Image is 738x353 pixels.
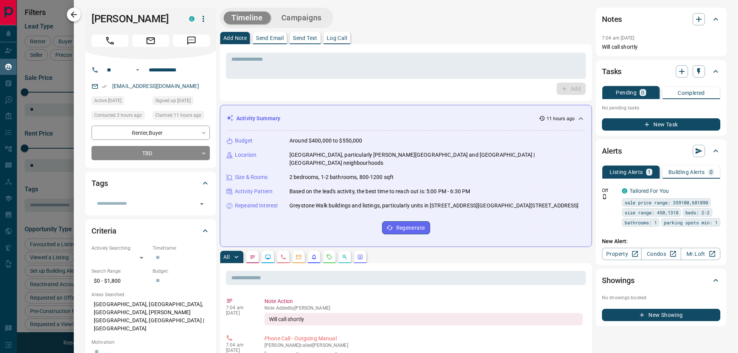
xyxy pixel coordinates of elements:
p: Location [235,151,256,159]
span: Claimed 11 hours ago [155,111,201,119]
svg: Listing Alerts [311,254,317,260]
a: [EMAIL_ADDRESS][DOMAIN_NAME] [112,83,199,89]
button: Timeline [224,12,271,24]
span: Message [173,35,210,47]
div: Wed Aug 13 2025 [153,111,210,122]
p: [DATE] [226,310,253,316]
svg: Notes [249,254,256,260]
h2: Tasks [602,65,622,78]
div: Tags [91,174,210,192]
p: 1 [648,169,651,175]
p: All [223,254,229,260]
p: Activity Pattern [235,187,273,196]
div: Showings [602,271,720,290]
span: size range: 450,1318 [625,209,678,216]
svg: Push Notification Only [602,194,607,199]
p: Log Call [327,35,347,41]
p: Pending [616,90,637,95]
p: Based on the lead's activity, the best time to reach out is: 5:00 PM - 6:30 PM [289,187,470,196]
p: 2 bedrooms, 1-2 bathrooms, 800-1200 sqft [289,173,394,181]
span: Signed up [DATE] [155,97,191,104]
p: New Alert: [602,237,720,245]
a: Property [602,248,642,260]
p: 0 [710,169,713,175]
svg: Opportunities [342,254,348,260]
p: Building Alerts [668,169,705,175]
div: condos.ca [622,188,627,194]
p: No showings booked [602,294,720,301]
button: Open [196,199,207,209]
button: Regenerate [382,221,430,234]
p: Note Added by [PERSON_NAME] [264,305,583,311]
p: 7:04 am [226,305,253,310]
p: Search Range: [91,268,149,275]
div: Criteria [91,222,210,240]
p: Will call shortly [602,43,720,51]
h2: Alerts [602,145,622,157]
span: Email [132,35,169,47]
p: Timeframe: [153,245,210,252]
span: beds: 2-2 [685,209,710,216]
p: 0 [641,90,644,95]
svg: Lead Browsing Activity [265,254,271,260]
p: Listing Alerts [610,169,643,175]
p: Size & Rooms [235,173,268,181]
span: Contacted 3 hours ago [94,111,142,119]
div: Thu Aug 14 2025 [91,111,149,122]
p: Note Action [264,297,583,305]
p: 7:04 am [226,342,253,348]
p: Activity Summary [236,114,280,123]
svg: Email Verified [101,84,107,89]
p: [DATE] [226,348,253,353]
a: Condos [641,248,681,260]
button: New Showing [602,309,720,321]
a: Tailored For You [630,188,669,194]
p: Phone Call - Outgoing Manual [264,335,583,343]
div: Activity Summary11 hours ago [226,111,585,126]
div: Alerts [602,142,720,160]
p: Budget [235,137,253,145]
span: bathrooms: 1 [625,219,657,226]
p: Completed [678,90,705,96]
div: Renter , Buyer [91,126,210,140]
svg: Agent Actions [357,254,363,260]
p: No pending tasks [602,102,720,114]
a: Mr.Loft [681,248,720,260]
div: Sun Mar 06 2022 [153,96,210,107]
p: [PERSON_NAME] called [PERSON_NAME] [264,343,583,348]
span: sale price range: 359100,681890 [625,199,708,206]
p: 7:04 am [DATE] [602,35,635,41]
div: Will call shortly [264,313,583,325]
div: Wed Aug 06 2025 [91,96,149,107]
p: Off [602,187,617,194]
div: condos.ca [189,16,194,22]
div: TBD [91,146,210,160]
span: Active [DATE] [94,97,121,104]
button: Open [133,65,142,75]
p: Areas Searched: [91,291,210,298]
p: Send Email [256,35,284,41]
p: Budget: [153,268,210,275]
div: Tasks [602,62,720,81]
svg: Requests [326,254,332,260]
p: [GEOGRAPHIC_DATA], [GEOGRAPHIC_DATA], [GEOGRAPHIC_DATA], [PERSON_NAME][GEOGRAPHIC_DATA], [GEOGRAP... [91,298,210,335]
div: Notes [602,10,720,28]
button: New Task [602,118,720,131]
p: Add Note [223,35,247,41]
h2: Showings [602,274,635,287]
svg: Emails [296,254,302,260]
p: Repeated Interest [235,202,278,210]
p: Greystone Walk buildings and listings, particularly units in [STREET_ADDRESS][GEOGRAPHIC_DATA][ST... [289,202,578,210]
p: Motivation: [91,339,210,346]
p: [GEOGRAPHIC_DATA], particularly [PERSON_NAME][GEOGRAPHIC_DATA] and [GEOGRAPHIC_DATA] | [GEOGRAPHI... [289,151,585,167]
p: 11 hours ago [547,115,575,122]
h2: Tags [91,177,108,189]
p: Actively Searching: [91,245,149,252]
span: Call [91,35,128,47]
span: parking spots min: 1 [664,219,718,226]
h2: Criteria [91,225,116,237]
p: $0 - $1,800 [91,275,149,287]
p: Send Text [293,35,317,41]
button: Campaigns [274,12,329,24]
p: Around $400,000 to $550,000 [289,137,362,145]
